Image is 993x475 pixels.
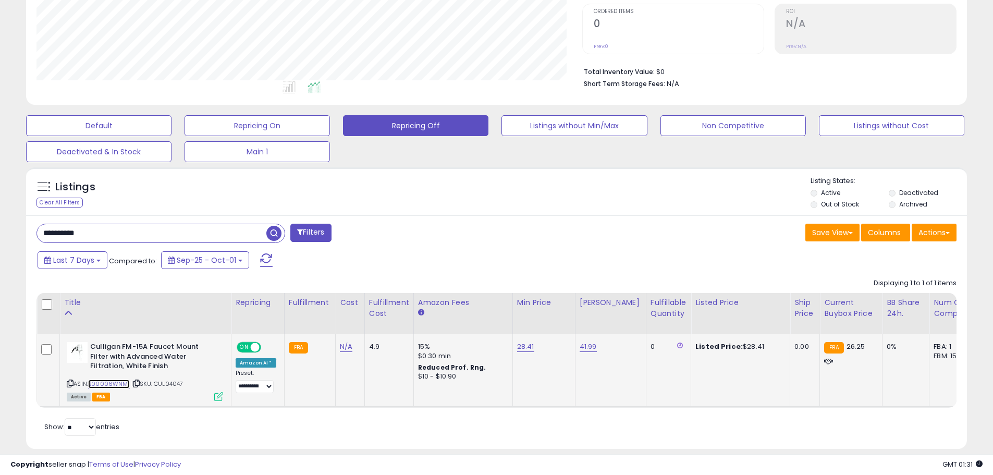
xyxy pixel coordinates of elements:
span: ON [238,343,251,352]
small: FBA [824,342,843,354]
p: Listing States: [811,176,967,186]
span: Columns [868,227,901,238]
h2: N/A [786,18,956,32]
div: Preset: [236,370,276,393]
div: 15% [418,342,505,351]
div: Min Price [517,297,571,308]
span: Last 7 Days [53,255,94,265]
div: ASIN: [67,342,223,400]
div: Clear All Filters [36,198,83,208]
div: 4.9 [369,342,406,351]
h5: Listings [55,180,95,194]
div: Listed Price [695,297,786,308]
a: B00006WNMI [88,380,130,388]
button: Main 1 [185,141,330,162]
button: Last 7 Days [38,251,107,269]
div: Amazon AI * [236,358,276,368]
button: Listings without Min/Max [501,115,647,136]
span: Show: entries [44,422,119,432]
span: ROI [786,9,956,15]
div: Title [64,297,227,308]
div: Fulfillable Quantity [651,297,686,319]
div: Num of Comp. [934,297,972,319]
button: Non Competitive [660,115,806,136]
button: Listings without Cost [819,115,964,136]
a: 28.41 [517,342,534,352]
a: Privacy Policy [135,459,181,469]
b: Reduced Prof. Rng. [418,363,486,372]
div: FBA: 1 [934,342,968,351]
button: Columns [861,224,910,241]
label: Deactivated [899,188,938,197]
button: Repricing On [185,115,330,136]
small: Prev: N/A [786,43,806,50]
div: BB Share 24h. [887,297,925,319]
b: Listed Price: [695,342,743,351]
div: 0 [651,342,683,351]
b: Culligan FM-15A Faucet Mount Filter with Advanced Water Filtration, White Finish [90,342,217,374]
button: Default [26,115,171,136]
button: Repricing Off [343,115,488,136]
div: 0% [887,342,921,351]
div: $0.30 min [418,351,505,361]
label: Active [821,188,840,197]
span: | SKU: CUL04047 [131,380,183,388]
div: FBM: 15 [934,351,968,361]
button: Actions [912,224,957,241]
a: N/A [340,342,352,352]
div: Repricing [236,297,280,308]
div: $28.41 [695,342,782,351]
a: Terms of Use [89,459,133,469]
small: Amazon Fees. [418,308,424,318]
li: $0 [584,65,949,77]
button: Sep-25 - Oct-01 [161,251,249,269]
span: Compared to: [109,256,157,266]
small: FBA [289,342,308,354]
div: Fulfillment [289,297,331,308]
b: Short Term Storage Fees: [584,79,665,88]
div: $10 - $10.90 [418,372,505,381]
span: OFF [260,343,276,352]
div: Ship Price [794,297,815,319]
button: Save View [805,224,860,241]
div: Cost [340,297,360,308]
span: 2025-10-9 01:31 GMT [942,459,983,469]
span: N/A [667,79,679,89]
button: Filters [290,224,331,242]
div: [PERSON_NAME] [580,297,642,308]
img: 31G6JXkXXaL._SL40_.jpg [67,342,88,363]
span: All listings currently available for purchase on Amazon [67,393,91,401]
strong: Copyright [10,459,48,469]
span: 26.25 [847,342,865,351]
label: Out of Stock [821,200,859,209]
div: seller snap | | [10,460,181,470]
span: FBA [92,393,110,401]
a: 41.99 [580,342,597,352]
label: Archived [899,200,927,209]
div: Displaying 1 to 1 of 1 items [874,278,957,288]
div: Current Buybox Price [824,297,878,319]
div: 0.00 [794,342,812,351]
small: Prev: 0 [594,43,608,50]
button: Deactivated & In Stock [26,141,171,162]
div: Amazon Fees [418,297,508,308]
span: Sep-25 - Oct-01 [177,255,236,265]
h2: 0 [594,18,764,32]
b: Total Inventory Value: [584,67,655,76]
span: Ordered Items [594,9,764,15]
div: Fulfillment Cost [369,297,409,319]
